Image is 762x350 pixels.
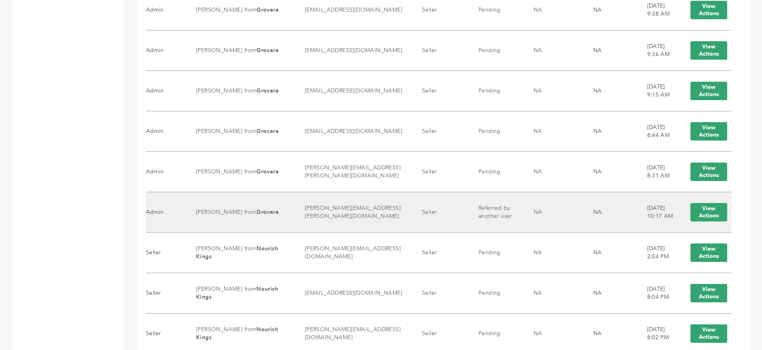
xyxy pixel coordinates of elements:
a: [EMAIL_ADDRESS][DOMAIN_NAME] [305,127,402,135]
a: Pending [478,289,501,297]
button: View Actions [690,324,727,343]
button: View Actions [690,122,727,141]
b: Grovara [256,208,279,216]
a: Seller [422,127,437,135]
td: NA [583,192,637,233]
span: [DATE] 10:17 AM [647,204,673,220]
a: NA [534,249,542,256]
span: [DATE] 9:15 AM [647,83,670,99]
a: Seller [422,87,437,95]
td: NA [583,233,637,273]
button: View Actions [690,41,727,60]
td: NA [583,71,637,111]
a: [PERSON_NAME][EMAIL_ADDRESS][PERSON_NAME][DOMAIN_NAME] [305,204,401,220]
td: Admin [146,71,186,111]
a: Pending [478,87,501,95]
td: Seller [146,273,186,314]
a: [EMAIL_ADDRESS][DOMAIN_NAME] [305,6,402,14]
td: Admin [146,192,186,233]
a: NA [534,208,542,216]
span: [DATE] 9:36 AM [647,42,670,58]
b: Grovara [256,46,279,54]
span: [DATE] 8:04 PM [647,285,669,301]
td: NA [583,111,637,152]
a: Pending [478,168,501,175]
span: [DATE] 8:31 AM [647,164,670,179]
a: Pending [478,46,501,54]
a: NA [534,127,542,135]
a: Pending [478,330,501,337]
a: [PERSON_NAME] from [196,87,279,95]
a: [PERSON_NAME] from [196,285,278,301]
td: NA [583,30,637,71]
button: View Actions [690,82,727,100]
a: Pending [478,249,501,256]
span: [DATE] 2:04 PM [647,245,669,260]
b: Grovara [256,87,279,95]
a: [PERSON_NAME] from [196,46,279,54]
td: NA [583,152,637,192]
a: [PERSON_NAME] from [196,326,278,341]
b: Grovara [256,127,279,135]
button: View Actions [690,163,727,181]
a: Seller [422,289,437,297]
td: Admin [146,111,186,152]
button: View Actions [690,203,727,221]
b: Nourish Kings [196,285,278,301]
a: [PERSON_NAME] from [196,6,279,14]
b: Nourish Kings [196,326,278,341]
a: Pending [478,6,501,14]
a: [PERSON_NAME] from [196,168,279,175]
a: [PERSON_NAME] from [196,127,279,135]
b: Nourish Kings [196,245,278,260]
a: Seller [422,208,437,216]
span: [DATE] 8:02 PM [647,326,669,341]
a: [PERSON_NAME] from [196,245,278,260]
a: NA [534,168,542,175]
a: [PERSON_NAME] from [196,208,279,216]
b: Grovara [256,168,279,175]
a: NA [534,87,542,95]
a: Referred by another user [478,204,512,220]
a: [EMAIL_ADDRESS][DOMAIN_NAME] [305,87,402,95]
td: Seller [146,233,186,273]
a: NA [534,330,542,337]
a: NA [534,289,542,297]
a: Pending [478,127,501,135]
td: Admin [146,30,186,71]
a: Seller [422,249,437,256]
a: NA [534,46,542,54]
a: [PERSON_NAME][EMAIL_ADDRESS][DOMAIN_NAME] [305,245,401,260]
a: [PERSON_NAME][EMAIL_ADDRESS][PERSON_NAME][DOMAIN_NAME] [305,164,401,179]
button: View Actions [690,284,727,302]
td: Admin [146,152,186,192]
span: [DATE] 8:44 AM [647,123,670,139]
a: [EMAIL_ADDRESS][DOMAIN_NAME] [305,46,402,54]
a: Seller [422,46,437,54]
b: Grovara [256,6,279,14]
a: Seller [422,330,437,337]
button: View Actions [690,243,727,262]
a: Seller [422,168,437,175]
td: NA [583,273,637,314]
a: [PERSON_NAME][EMAIL_ADDRESS][DOMAIN_NAME] [305,326,401,341]
a: [EMAIL_ADDRESS][DOMAIN_NAME] [305,289,402,297]
button: View Actions [690,1,727,19]
a: NA [534,6,542,14]
span: [DATE] 9:38 AM [647,2,670,18]
a: Seller [422,6,437,14]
